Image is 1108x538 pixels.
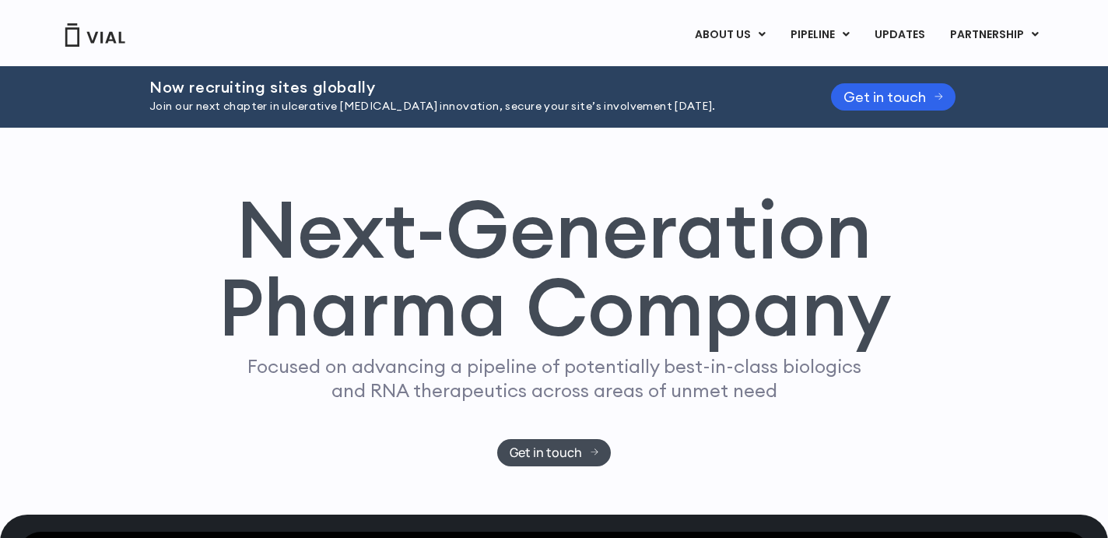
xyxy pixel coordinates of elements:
span: Get in touch [843,91,926,103]
a: PARTNERSHIPMenu Toggle [938,22,1051,48]
p: Join our next chapter in ulcerative [MEDICAL_DATA] innovation, secure your site’s involvement [DA... [149,98,792,115]
a: PIPELINEMenu Toggle [778,22,861,48]
a: ABOUT USMenu Toggle [682,22,777,48]
img: Vial Logo [64,23,126,47]
a: Get in touch [831,83,955,111]
h2: Now recruiting sites globally [149,79,792,96]
h1: Next-Generation Pharma Company [217,190,891,347]
a: UPDATES [862,22,937,48]
span: Get in touch [510,447,582,459]
p: Focused on advancing a pipeline of potentially best-in-class biologics and RNA therapeutics acros... [240,354,868,403]
a: Get in touch [497,439,612,466]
